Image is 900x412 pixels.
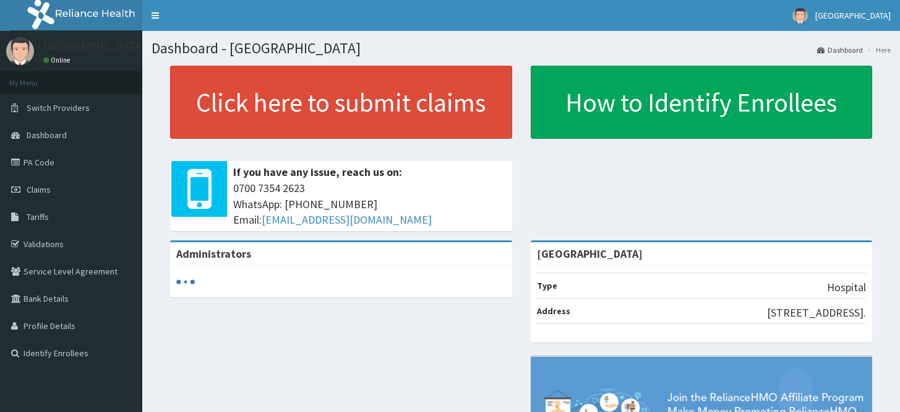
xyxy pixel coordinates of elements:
[233,180,506,228] span: 0700 7354 2623 WhatsApp: [PHONE_NUMBER] Email:
[43,56,73,64] a: Online
[767,305,866,321] p: [STREET_ADDRESS].
[815,10,891,21] span: [GEOGRAPHIC_DATA]
[43,40,145,51] p: [GEOGRAPHIC_DATA]
[262,213,432,227] a: [EMAIL_ADDRESS][DOMAIN_NAME]
[6,37,34,65] img: User Image
[27,184,51,195] span: Claims
[827,279,866,296] p: Hospital
[176,273,195,291] svg: audio-loading
[792,8,808,24] img: User Image
[233,165,402,179] b: If you have any issue, reach us on:
[537,247,643,261] strong: [GEOGRAPHIC_DATA]
[27,102,90,113] span: Switch Providers
[27,129,67,141] span: Dashboard
[152,40,891,56] h1: Dashboard - [GEOGRAPHIC_DATA]
[817,45,863,55] a: Dashboard
[170,66,512,139] a: Click here to submit claims
[176,247,251,261] b: Administrators
[864,45,891,55] li: Here
[537,305,570,317] b: Address
[537,280,557,291] b: Type
[27,211,49,222] span: Tariffs
[531,66,873,139] a: How to Identify Enrollees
